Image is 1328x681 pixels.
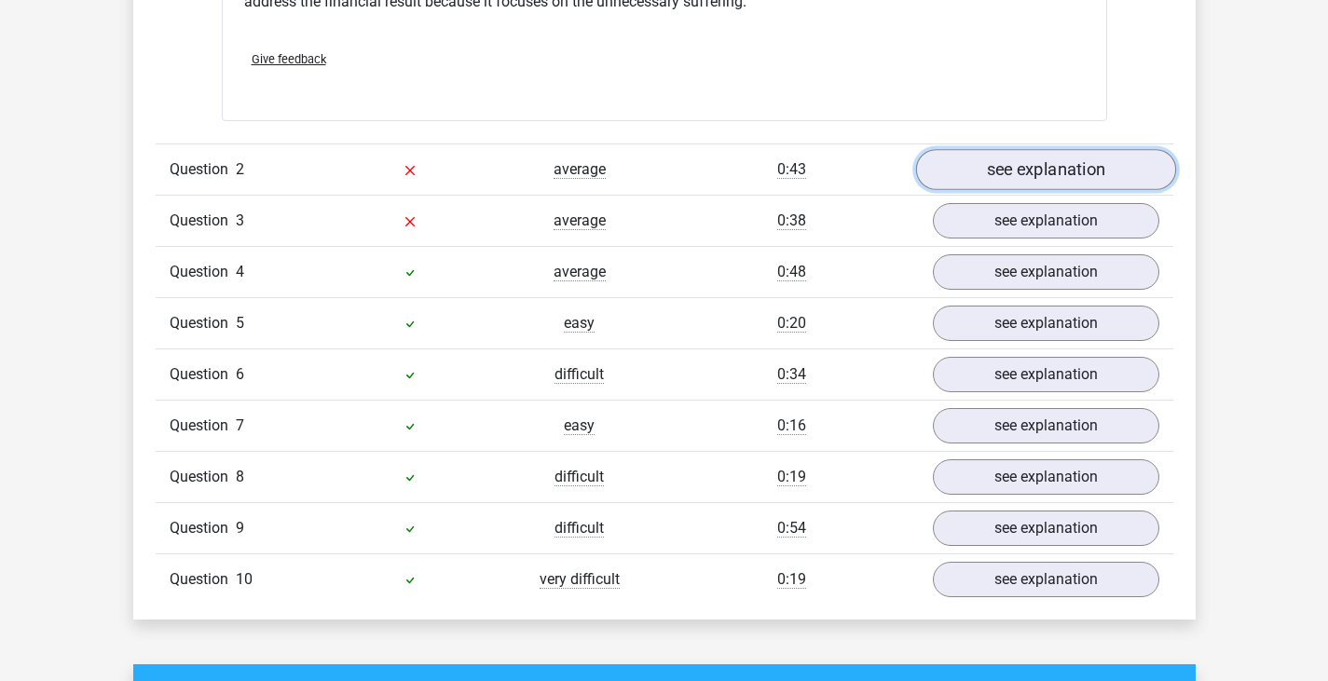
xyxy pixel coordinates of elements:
[777,211,806,230] span: 0:38
[933,511,1159,546] a: see explanation
[236,519,244,537] span: 9
[777,263,806,281] span: 0:48
[777,519,806,538] span: 0:54
[540,570,620,589] span: very difficult
[236,570,253,588] span: 10
[236,160,244,178] span: 2
[777,468,806,486] span: 0:19
[933,459,1159,495] a: see explanation
[170,158,236,181] span: Question
[933,254,1159,290] a: see explanation
[777,365,806,384] span: 0:34
[170,568,236,591] span: Question
[933,306,1159,341] a: see explanation
[564,314,595,333] span: easy
[915,149,1175,190] a: see explanation
[933,357,1159,392] a: see explanation
[170,363,236,386] span: Question
[236,365,244,383] span: 6
[170,517,236,539] span: Question
[236,314,244,332] span: 5
[933,408,1159,443] a: see explanation
[777,570,806,589] span: 0:19
[170,210,236,232] span: Question
[554,211,606,230] span: average
[170,415,236,437] span: Question
[554,365,604,384] span: difficult
[554,263,606,281] span: average
[252,52,326,66] span: Give feedback
[170,312,236,334] span: Question
[564,416,595,435] span: easy
[170,466,236,488] span: Question
[933,203,1159,238] a: see explanation
[554,160,606,179] span: average
[777,160,806,179] span: 0:43
[777,416,806,435] span: 0:16
[777,314,806,333] span: 0:20
[236,263,244,280] span: 4
[554,519,604,538] span: difficult
[933,562,1159,597] a: see explanation
[236,468,244,485] span: 8
[236,416,244,434] span: 7
[554,468,604,486] span: difficult
[170,261,236,283] span: Question
[236,211,244,229] span: 3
